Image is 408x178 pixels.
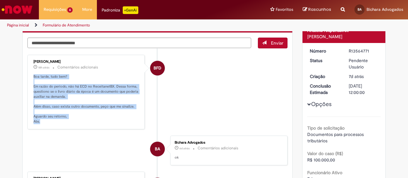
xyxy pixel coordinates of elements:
textarea: Digite sua mensagem aqui... [27,38,251,48]
span: BFD [154,61,161,76]
div: [PERSON_NAME] [307,33,381,40]
div: R13564771 [349,48,378,54]
span: Bichara Advogados [367,7,403,12]
span: Enviar [271,40,283,46]
img: ServiceNow [1,3,33,16]
p: Boa tarde, tudo bem? Em razão do período, não há ECD no ReceitanetBX. Dessa forma, questiono se o... [33,74,140,124]
span: 7d atrás [349,74,364,79]
p: +GenAi [123,6,138,14]
dt: Conclusão Estimada [305,83,344,96]
a: Formulário de Atendimento [43,23,90,28]
div: Pendente Usuário [349,57,378,70]
div: Bichara Advogados [150,142,165,156]
span: Documentos para processos tributários [307,132,365,144]
div: 24/09/2025 20:55:45 [349,73,378,80]
a: Rascunhos [303,7,331,13]
span: 18h atrás [38,66,49,69]
b: Valor do caso (R$) [307,151,343,156]
span: Rascunhos [308,6,331,12]
span: BA [155,141,160,157]
small: Comentários adicionais [57,65,98,70]
div: Beatriz Florio De Jesus [150,61,165,75]
div: [DATE] 12:00:00 [349,83,378,96]
time: 25/09/2025 16:22:40 [179,146,190,150]
b: Funcionário Ativo [307,170,342,175]
dt: Número [305,48,344,54]
span: 6 [67,7,73,13]
time: 24/09/2025 20:55:45 [349,74,364,79]
span: Requisições [44,6,66,13]
span: Favoritos [276,6,293,13]
div: [PERSON_NAME] [33,60,140,64]
ul: Trilhas de página [5,19,267,31]
b: Tipo de solicitação [307,125,345,131]
span: More [82,6,92,13]
span: 6d atrás [179,146,190,150]
div: Padroniza [102,6,138,14]
button: Enviar [258,38,288,48]
dt: Status [305,57,344,64]
div: Bichara Advogados [175,141,281,145]
a: Página inicial [7,23,29,28]
small: Comentários adicionais [198,146,238,151]
dt: Criação [305,73,344,80]
span: BA [358,7,361,11]
p: ok [175,155,281,160]
span: R$ 100.000,00 [307,157,335,163]
time: 30/09/2025 16:11:42 [38,66,49,69]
